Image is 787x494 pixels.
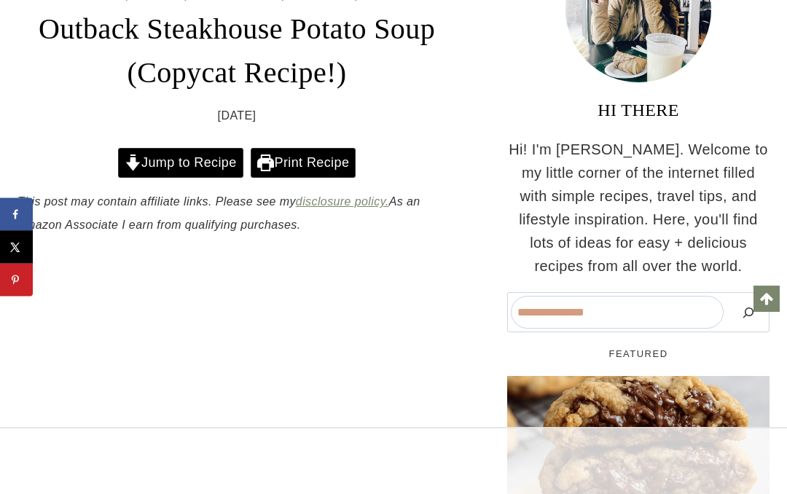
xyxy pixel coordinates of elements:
time: [DATE] [218,106,257,125]
h1: Outback Steakhouse Potato Soup (Copycat Recipe!) [17,7,456,95]
a: disclosure policy. [296,195,389,208]
a: Scroll to top [753,286,780,312]
h3: HI THERE [507,97,770,123]
button: Search [731,296,766,329]
p: Hi! I'm [PERSON_NAME]. Welcome to my little corner of the internet filled with simple recipes, tr... [507,138,770,278]
a: Print Recipe [251,148,356,178]
em: This post may contain affiliate links. Please see my As an Amazon Associate I earn from qualifyin... [17,195,420,231]
h5: FEATURED [507,347,770,361]
a: Jump to Recipe [118,148,243,178]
